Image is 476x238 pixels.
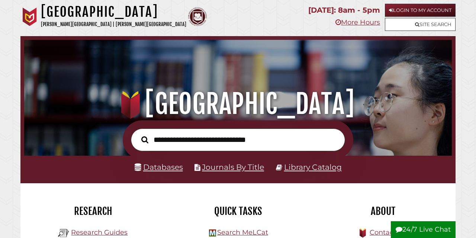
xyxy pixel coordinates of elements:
[135,162,183,172] a: Databases
[20,7,39,26] img: Calvin University
[385,4,456,17] a: Login to My Account
[188,7,207,26] img: Calvin Theological Seminary
[217,228,268,237] a: Search MeLCat
[31,88,445,120] h1: [GEOGRAPHIC_DATA]
[71,228,128,237] a: Research Guides
[209,229,216,237] img: Hekman Library Logo
[308,4,380,17] p: [DATE]: 8am - 5pm
[141,136,148,143] i: Search
[138,134,152,145] button: Search
[284,162,342,172] a: Library Catalog
[171,205,305,218] h2: Quick Tasks
[41,20,186,29] p: [PERSON_NAME][GEOGRAPHIC_DATA] | [PERSON_NAME][GEOGRAPHIC_DATA]
[26,205,160,218] h2: Research
[316,205,450,218] h2: About
[335,18,380,26] a: More Hours
[370,228,406,237] a: Contact Us
[41,4,186,20] h1: [GEOGRAPHIC_DATA]
[202,162,264,172] a: Journals By Title
[385,18,456,31] a: Site Search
